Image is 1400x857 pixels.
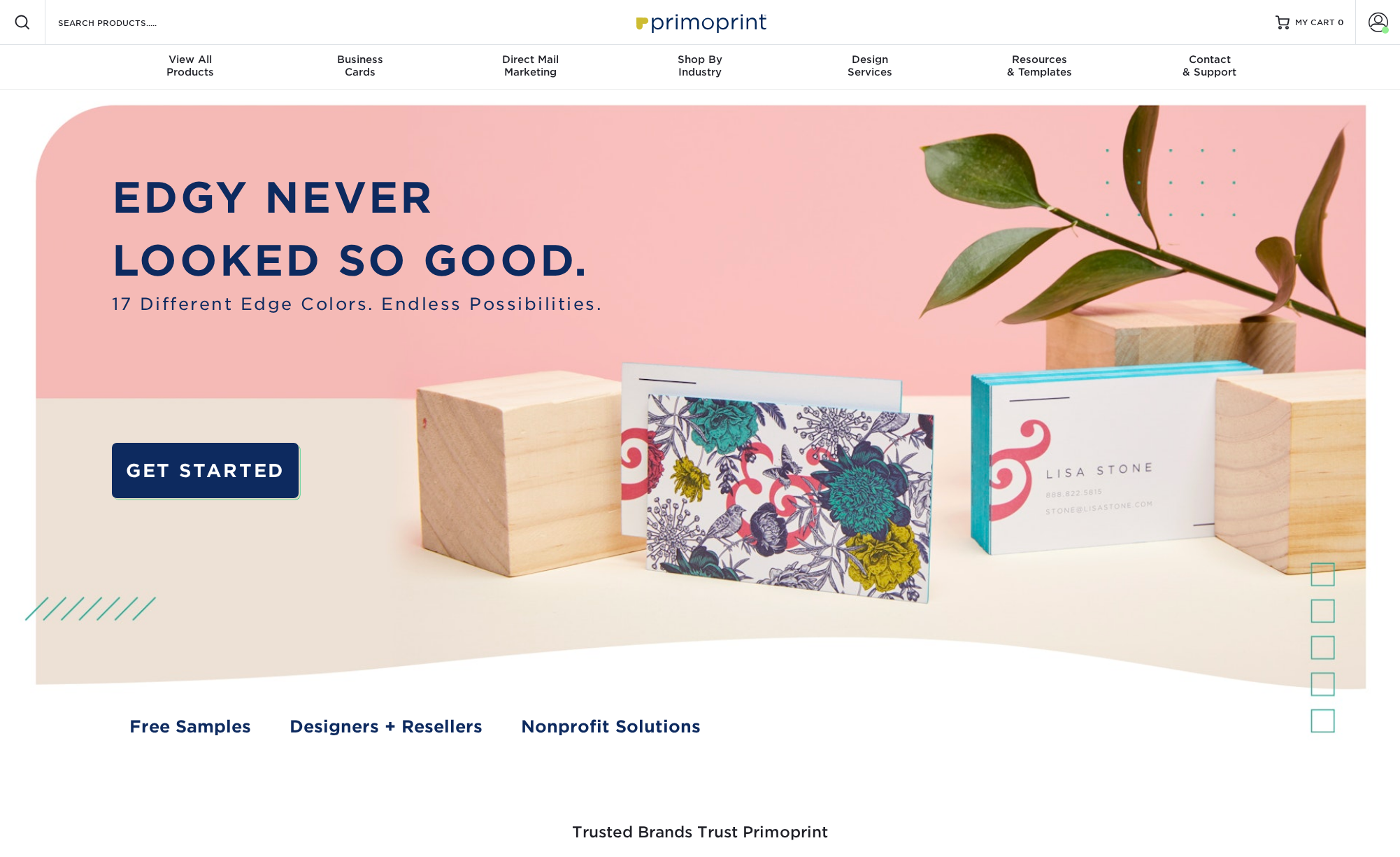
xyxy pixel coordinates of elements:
[445,45,615,90] a: Direct MailMarketing
[785,53,955,66] span: Design
[785,53,955,78] div: Services
[630,7,770,37] img: Primoprint
[1338,17,1344,27] span: 0
[276,45,445,90] a: BusinessCards
[276,53,445,66] span: Business
[112,292,602,317] span: 17 Different Edge Colors. Endless Possibilities.
[1295,17,1335,29] span: MY CART
[615,53,785,78] div: Industry
[445,53,615,78] div: Marketing
[112,229,602,292] p: LOOKED SO GOOD.
[57,14,193,31] input: SEARCH PRODUCTS.....
[785,45,955,90] a: DesignServices
[129,714,251,739] a: Free Samples
[106,53,276,78] div: Products
[1124,53,1294,78] div: & Support
[112,166,602,229] p: EDGY NEVER
[276,53,445,78] div: Cards
[112,443,299,498] a: GET STARTED
[445,53,615,66] span: Direct Mail
[955,45,1124,90] a: Resources& Templates
[955,53,1124,78] div: & Templates
[615,45,785,90] a: Shop ByIndustry
[615,53,785,66] span: Shop By
[1124,53,1294,66] span: Contact
[521,714,701,739] a: Nonprofit Solutions
[955,53,1124,66] span: Resources
[106,53,276,66] span: View All
[1124,45,1294,90] a: Contact& Support
[106,45,276,90] a: View AllProducts
[290,714,483,739] a: Designers + Resellers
